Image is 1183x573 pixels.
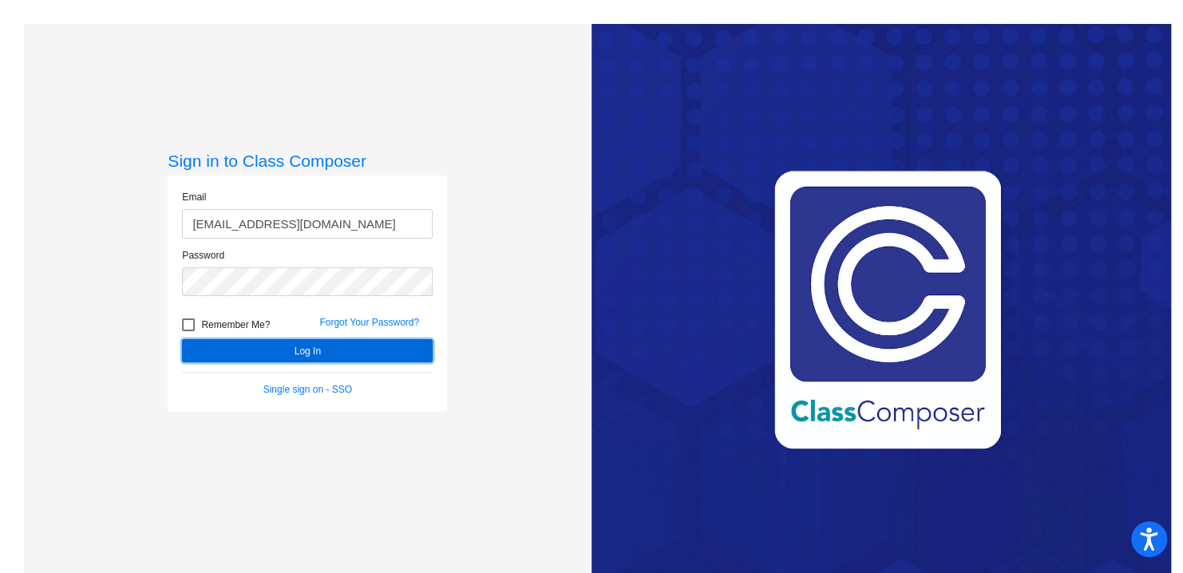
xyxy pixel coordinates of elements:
a: Forgot Your Password? [319,317,419,328]
span: Remember Me? [201,315,270,334]
a: Single sign on - SSO [263,384,352,395]
label: Email [182,190,206,204]
h3: Sign in to Class Composer [168,151,447,171]
label: Password [182,248,224,263]
button: Log In [182,339,433,362]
